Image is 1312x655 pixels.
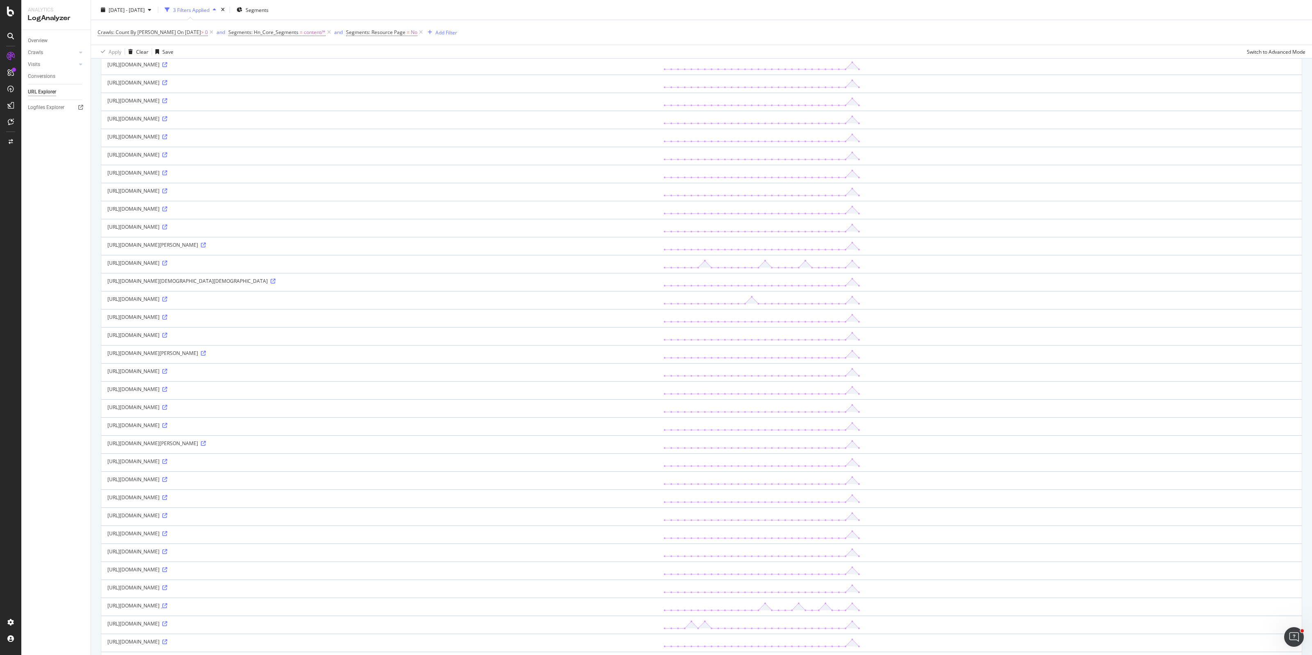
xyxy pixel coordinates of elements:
div: [URL][DOMAIN_NAME] [107,620,651,627]
div: [URL][DOMAIN_NAME] [107,259,651,266]
div: [URL][DOMAIN_NAME][PERSON_NAME] [107,440,651,447]
span: Segments: Hn_Core_Segments [228,29,298,36]
div: Add Filter [435,29,457,36]
button: Segments [233,3,272,16]
div: Overview [28,36,48,45]
div: LogAnalyzer [28,14,84,23]
div: [URL][DOMAIN_NAME] [107,187,651,194]
button: 3 Filters Applied [162,3,219,16]
div: [URL][DOMAIN_NAME] [107,602,651,609]
div: Crawls [28,48,43,57]
span: = [300,29,303,36]
div: and [334,29,343,36]
span: [DATE] - [DATE] [109,6,145,13]
div: 3 Filters Applied [173,6,210,13]
button: [DATE] - [DATE] [98,3,155,16]
div: [URL][DOMAIN_NAME] [107,458,651,465]
div: [URL][DOMAIN_NAME] [107,638,651,645]
a: Conversions [28,72,85,81]
div: Conversions [28,72,55,81]
button: Clear [125,45,148,58]
div: [URL][DOMAIN_NAME] [107,476,651,483]
a: Crawls [28,48,77,57]
div: [URL][DOMAIN_NAME] [107,115,651,122]
span: On [DATE] [177,29,201,36]
div: Visits [28,60,40,69]
span: > [201,29,204,36]
div: Logfiles Explorer [28,103,64,112]
span: = [407,29,410,36]
div: [URL][DOMAIN_NAME] [107,512,651,519]
div: [URL][DOMAIN_NAME] [107,386,651,393]
div: [URL][DOMAIN_NAME][DEMOGRAPHIC_DATA][DEMOGRAPHIC_DATA] [107,277,651,284]
div: [URL][DOMAIN_NAME] [107,314,651,321]
button: and [334,28,343,36]
a: URL Explorer [28,88,85,96]
div: [URL][DOMAIN_NAME] [107,151,651,158]
div: [URL][DOMAIN_NAME] [107,494,651,501]
a: Visits [28,60,77,69]
button: Apply [98,45,121,58]
span: Segments: Resource Page [346,29,405,36]
span: No [411,27,417,38]
div: [URL][DOMAIN_NAME] [107,61,651,68]
div: Save [162,48,173,55]
div: [URL][DOMAIN_NAME] [107,296,651,302]
div: Apply [109,48,121,55]
div: [URL][DOMAIN_NAME] [107,368,651,375]
span: 0 [205,27,208,38]
span: Segments [246,6,269,13]
button: and [216,28,225,36]
div: [URL][DOMAIN_NAME] [107,566,651,573]
span: Crawls: Count By [PERSON_NAME] [98,29,176,36]
div: [URL][DOMAIN_NAME] [107,97,651,104]
a: Overview [28,36,85,45]
div: [URL][DOMAIN_NAME] [107,548,651,555]
span: content/* [304,27,326,38]
div: [URL][DOMAIN_NAME] [107,332,651,339]
button: Add Filter [424,27,457,37]
a: Logfiles Explorer [28,103,85,112]
iframe: Intercom live chat [1284,627,1304,647]
button: Switch to Advanced Mode [1244,45,1305,58]
div: times [219,6,226,14]
div: and [216,29,225,36]
div: [URL][DOMAIN_NAME] [107,169,651,176]
div: [URL][DOMAIN_NAME] [107,79,651,86]
div: [URL][DOMAIN_NAME] [107,530,651,537]
div: [URL][DOMAIN_NAME] [107,205,651,212]
div: URL Explorer [28,88,56,96]
div: Clear [136,48,148,55]
div: [URL][DOMAIN_NAME] [107,584,651,591]
button: Save [152,45,173,58]
div: [URL][DOMAIN_NAME] [107,223,651,230]
div: [URL][DOMAIN_NAME] [107,404,651,411]
div: Switch to Advanced Mode [1247,48,1305,55]
div: [URL][DOMAIN_NAME] [107,422,651,429]
div: [URL][DOMAIN_NAME] [107,133,651,140]
div: Analytics [28,7,84,14]
div: [URL][DOMAIN_NAME][PERSON_NAME] [107,350,651,357]
div: [URL][DOMAIN_NAME][PERSON_NAME] [107,241,651,248]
